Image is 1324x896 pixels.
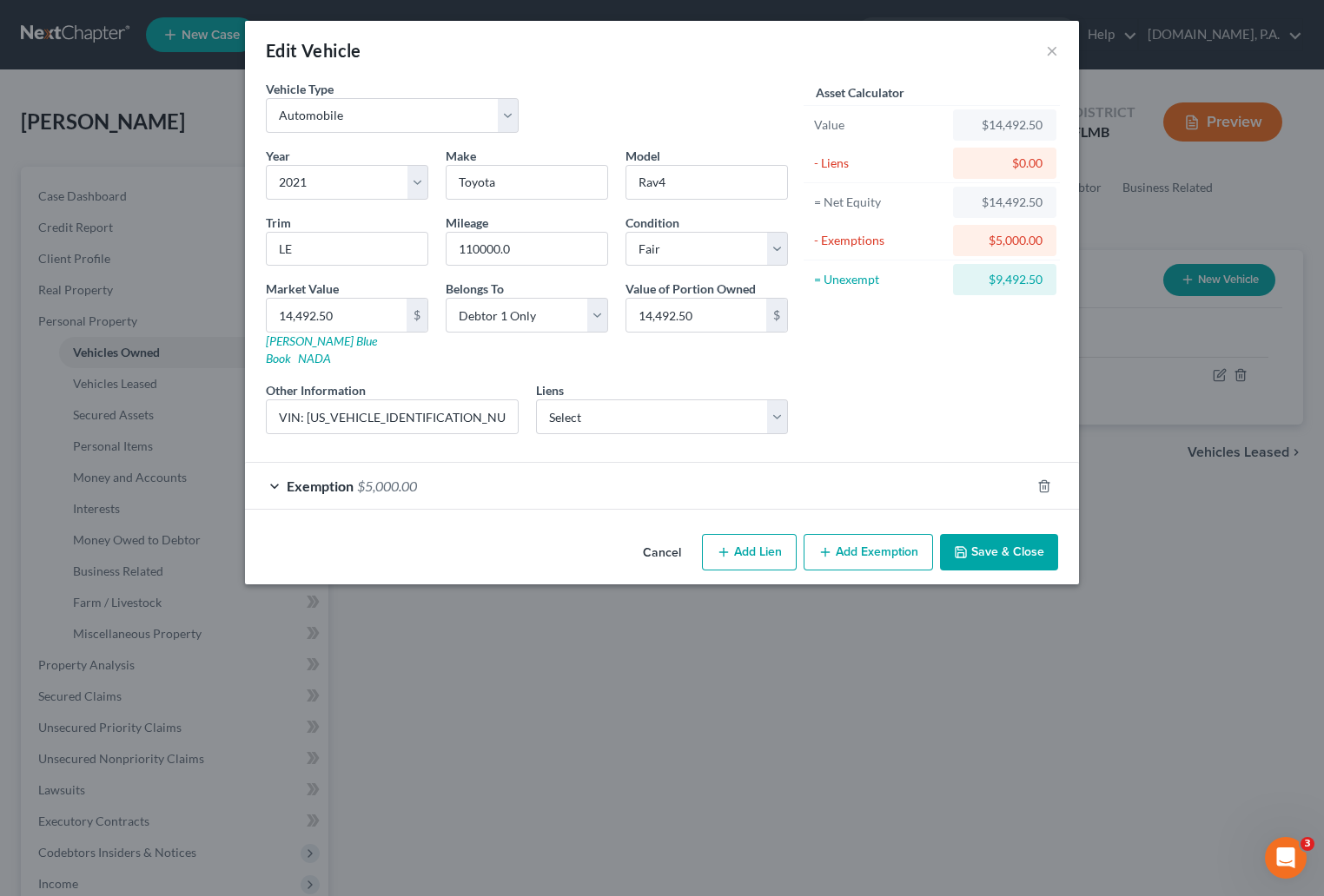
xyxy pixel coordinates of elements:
[967,194,1043,211] div: $14,492.50
[266,333,377,366] a: [PERSON_NAME] Blue Book
[446,148,476,163] span: Make
[814,116,945,134] div: Value
[266,381,366,399] label: Other Information
[626,214,679,232] label: Condition
[626,299,766,332] input: 0.00
[629,536,695,570] button: Cancel
[266,147,290,165] label: Year
[814,232,945,249] div: - Exemptions
[1265,837,1307,879] iframe: Intercom live chat
[766,299,787,332] div: $
[814,155,945,172] div: - Liens
[1046,40,1058,61] button: ×
[940,534,1058,570] button: Save & Close
[536,381,564,399] label: Liens
[626,280,756,298] label: Value of Portion Owned
[967,232,1043,249] div: $5,000.00
[447,166,607,199] input: ex. Nissan
[967,116,1043,134] div: $14,492.50
[267,299,407,332] input: 0.00
[357,478,417,494] span: $5,000.00
[266,280,339,298] label: Market Value
[267,233,427,266] input: ex. LS, LT, etc
[447,233,607,266] input: --
[298,351,331,366] a: NADA
[1301,837,1314,851] span: 3
[287,478,354,494] span: Exemption
[267,400,518,433] input: (optional)
[816,83,904,102] label: Asset Calculator
[967,155,1043,172] div: $0.00
[967,271,1043,288] div: $9,492.50
[804,534,933,570] button: Add Exemption
[266,214,291,232] label: Trim
[407,299,427,332] div: $
[626,166,787,199] input: ex. Altima
[266,38,361,63] div: Edit Vehicle
[814,271,945,288] div: = Unexempt
[702,534,797,570] button: Add Lien
[266,80,334,98] label: Vehicle Type
[626,147,660,165] label: Model
[446,214,488,232] label: Mileage
[814,194,945,211] div: = Net Equity
[446,281,504,296] span: Belongs To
